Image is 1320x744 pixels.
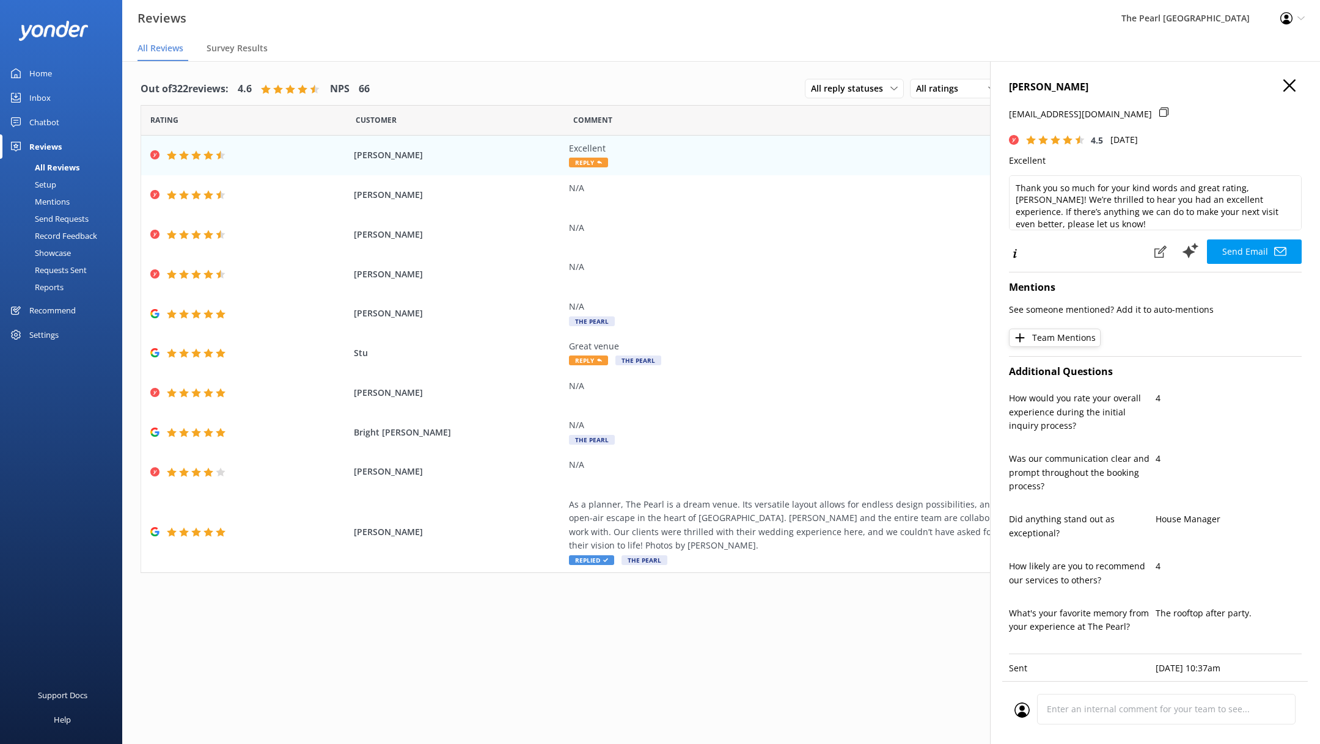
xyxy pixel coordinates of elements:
div: Setup [7,176,56,193]
div: Settings [29,323,59,347]
h4: 66 [359,81,370,97]
div: Send Requests [7,210,89,227]
span: [PERSON_NAME] [354,465,563,478]
div: Reports [7,279,64,296]
span: The Pearl [569,316,615,326]
p: Was our communication clear and prompt throughout the booking process? [1009,452,1156,493]
span: Survey Results [207,42,268,54]
p: [DATE] [1110,133,1138,147]
p: Sent [1009,662,1156,675]
div: Requests Sent [7,261,87,279]
div: Chatbot [29,110,59,134]
span: [PERSON_NAME] [354,228,563,241]
span: Reply [569,356,608,365]
h4: [PERSON_NAME] [1009,79,1302,95]
p: How likely are you to recommend our services to others? [1009,560,1156,587]
img: user_profile.svg [1014,702,1030,718]
div: As a planner, The Pearl is a dream venue. Its versatile layout allows for endless design possibil... [569,498,1125,553]
div: Home [29,61,52,86]
h4: 4.6 [238,81,252,97]
div: N/A [569,221,1125,235]
span: All Reviews [137,42,183,54]
span: All reply statuses [811,82,890,95]
span: Date [356,114,397,126]
div: Record Feedback [7,227,97,244]
p: See someone mentioned? Add it to auto-mentions [1009,303,1302,316]
a: Showcase [7,244,122,261]
span: [PERSON_NAME] [354,148,563,162]
p: 4 [1156,392,1302,405]
span: [PERSON_NAME] [354,307,563,320]
a: Setup [7,176,122,193]
span: The Pearl [621,555,667,565]
button: Close [1283,79,1296,93]
p: 4 [1156,452,1302,465]
span: Replied [569,555,614,565]
p: [DATE] 10:37am [1156,662,1302,675]
span: Reply [569,158,608,167]
span: [PERSON_NAME] [354,268,563,281]
textarea: Thank you so much for your kind words and great rating, [PERSON_NAME]! We’re thrilled to hear you... [1009,175,1302,230]
div: N/A [569,300,1125,313]
div: N/A [569,458,1125,472]
h4: Out of 322 reviews: [141,81,229,97]
div: Help [54,707,71,732]
div: N/A [569,260,1125,274]
div: Showcase [7,244,71,261]
div: N/A [569,379,1125,393]
div: All Reviews [7,159,79,176]
a: Send Requests [7,210,122,227]
div: Support Docs [38,683,87,707]
span: All ratings [916,82,966,95]
a: Mentions [7,193,122,210]
div: Mentions [7,193,70,210]
button: Team Mentions [1009,329,1101,347]
span: [PERSON_NAME] [354,386,563,399]
div: N/A [569,181,1125,195]
span: Date [150,114,178,126]
span: Bright [PERSON_NAME] [354,426,563,439]
h4: Mentions [1009,280,1302,296]
span: The Pearl [569,435,615,445]
div: Great venue [569,340,1125,353]
span: [PERSON_NAME] [354,525,563,539]
span: Stu [354,346,563,360]
div: Inbox [29,86,51,110]
a: Reports [7,279,122,296]
p: 4 [1156,560,1302,573]
p: How would you rate your overall experience during the initial inquiry process? [1009,392,1156,432]
div: Recommend [29,298,76,323]
p: House Manager [1156,512,1302,526]
span: [PERSON_NAME] [354,188,563,202]
img: yonder-white-logo.png [18,21,89,41]
div: N/A [569,418,1125,432]
h4: Additional Questions [1009,364,1302,380]
h4: NPS [330,81,350,97]
span: The Pearl [615,356,661,365]
p: The rooftop after party. [1156,607,1302,620]
p: Excellent [1009,154,1302,167]
h3: Reviews [137,9,186,28]
p: What's your favorite memory from your experience at The Pearl? [1009,607,1156,634]
button: Send Email [1207,239,1302,264]
p: [EMAIL_ADDRESS][DOMAIN_NAME] [1009,108,1152,121]
div: Reviews [29,134,62,159]
div: Excellent [569,142,1125,155]
span: 4.5 [1091,134,1103,146]
span: Question [573,114,612,126]
a: All Reviews [7,159,122,176]
a: Requests Sent [7,261,122,279]
a: Record Feedback [7,227,122,244]
p: Did anything stand out as exceptional? [1009,512,1156,540]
